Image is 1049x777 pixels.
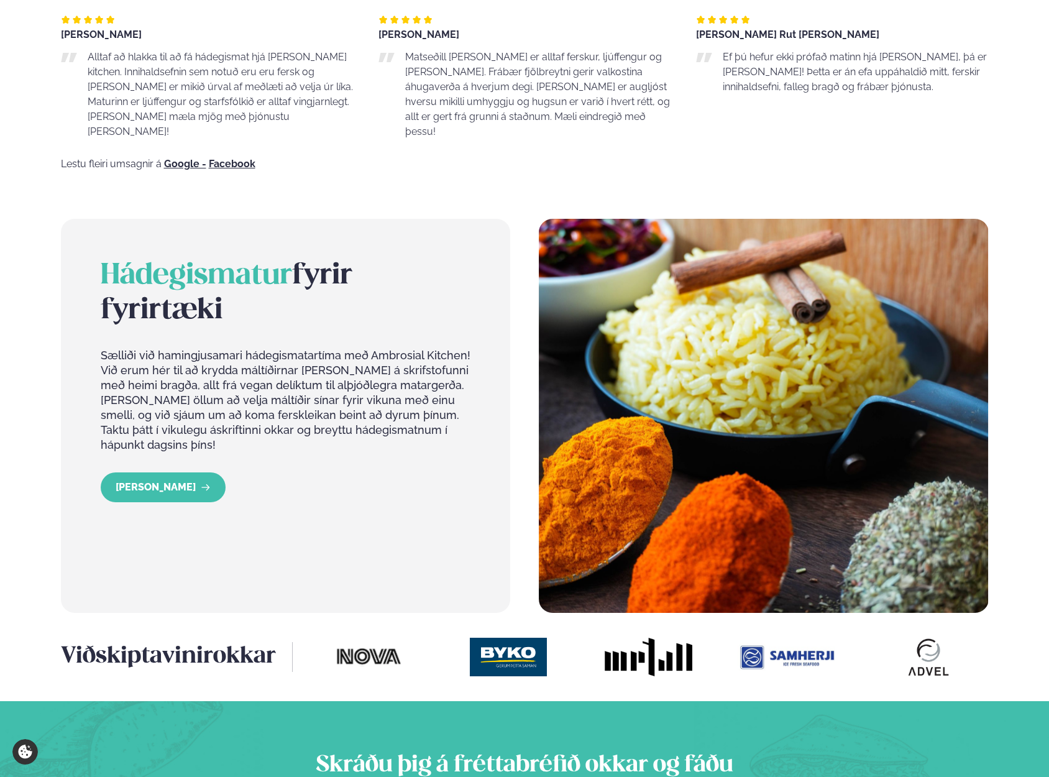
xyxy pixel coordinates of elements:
a: Google - [164,159,206,169]
span: Hádegismatur [101,262,292,290]
a: Cookie settings [12,739,38,765]
div: [PERSON_NAME] Rut [PERSON_NAME] [696,30,989,40]
img: image alt [728,638,848,676]
h3: okkar [61,642,293,672]
p: Sælliði við hamingjusamari hádegismatartíma með Ambrosial Kitchen! Við erum hér til að krydda mál... [101,348,471,453]
span: Lestu fleiri umsagnir á [61,158,162,170]
a: LESA MEIRA [101,472,226,502]
p: Ef þú hefur ekki prófað matinn hjá [PERSON_NAME], þá er [PERSON_NAME]! Þetta er án efa uppáhaldið... [723,50,989,94]
span: Alltaf að hlakka til að fá hádegismat hjá [PERSON_NAME] kitchen. Innihaldsefnin sem notuð eru eru... [88,51,353,137]
img: image alt [309,638,429,676]
img: image alt [589,638,708,676]
img: image alt [868,638,988,676]
span: Viðskiptavinir [61,646,213,668]
div: [PERSON_NAME] [378,30,671,40]
img: image alt [539,219,989,614]
a: Facebook [209,159,255,169]
div: [PERSON_NAME] [61,30,354,40]
h2: fyrir fyrirtæki [101,259,471,328]
span: Matseðill [PERSON_NAME] er alltaf ferskur, ljúffengur og [PERSON_NAME]. Frábær fjölbreytni gerir ... [405,51,670,137]
img: image alt [449,638,569,676]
